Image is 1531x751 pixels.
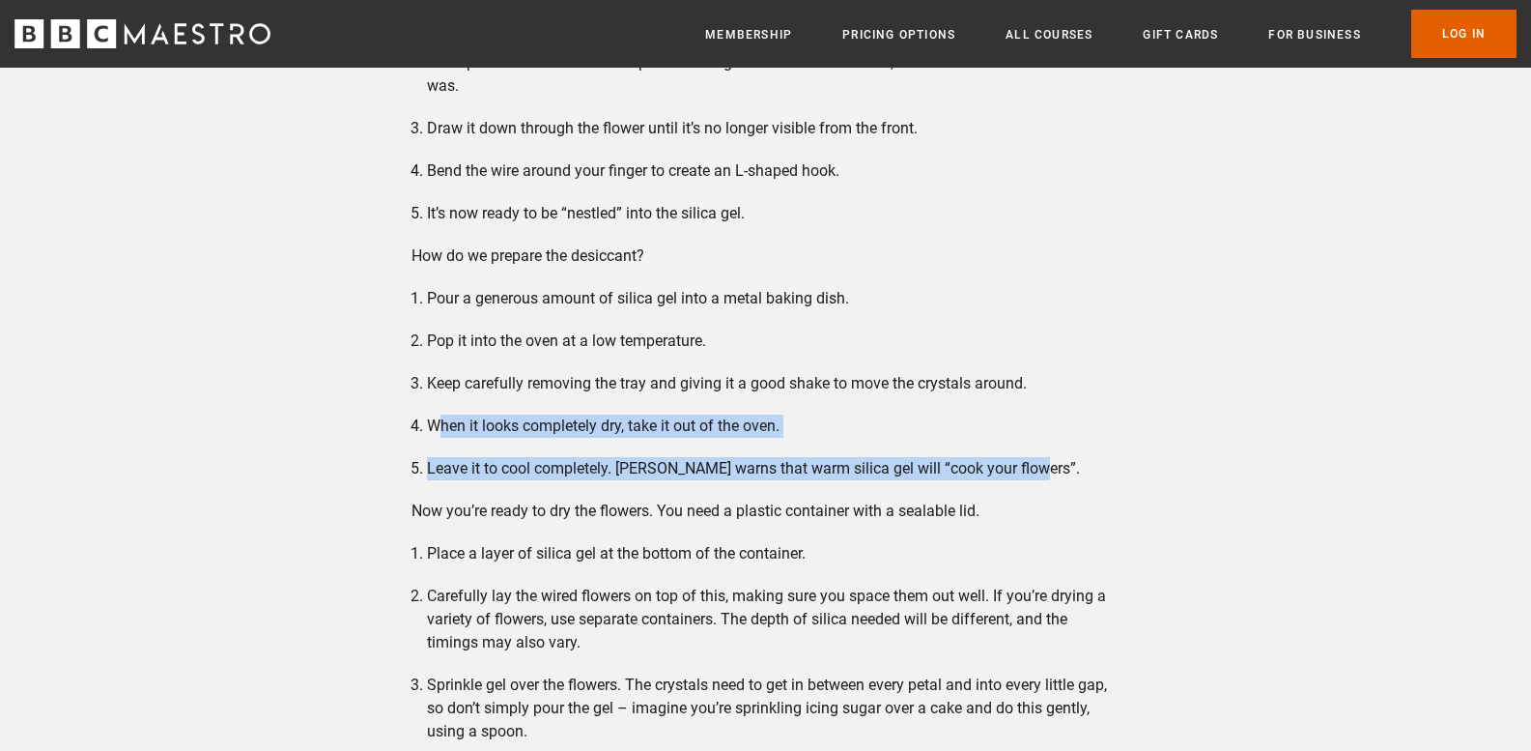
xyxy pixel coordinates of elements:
li: When it looks completely dry, take it out of the oven. [427,415,1120,438]
li: Pour a generous amount of silica gel into a metal baking dish. [427,287,1120,310]
svg: BBC Maestro [14,19,270,48]
li: Pop it into the oven at a low temperature. [427,330,1120,353]
a: Log In [1411,10,1517,58]
li: Keep carefully removing the tray and giving it a good shake to move the crystals around. [427,372,1120,395]
a: Membership [705,25,792,44]
li: Carefully lay the wired flowers on top of this, making sure you space them out well. If you’re dr... [427,585,1120,654]
a: For business [1268,25,1360,44]
p: How do we prepare the desiccant? [411,245,1120,268]
li: It’s now ready to be “nestled” into the silica gel. [427,202,1120,225]
li: Cut a piece of florist’s wire and poke it through the front of the flower, down towards where the... [427,51,1120,98]
a: All Courses [1006,25,1092,44]
a: Pricing Options [842,25,955,44]
li: Leave it to cool completely. [PERSON_NAME] warns that warm silica gel will “cook your flowers”. [427,457,1120,480]
a: Gift Cards [1143,25,1218,44]
p: Now you’re ready to dry the flowers. You need a plastic container with a sealable lid. [411,500,1120,523]
li: Draw it down through the flower until it’s no longer visible from the front. [427,117,1120,140]
li: Sprinkle gel over the flowers. The crystals need to get in between every petal and into every lit... [427,674,1120,743]
nav: Primary [705,10,1517,58]
li: Bend the wire around your finger to create an L-shaped hook. [427,159,1120,183]
li: Place a layer of silica gel at the bottom of the container. [427,542,1120,565]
